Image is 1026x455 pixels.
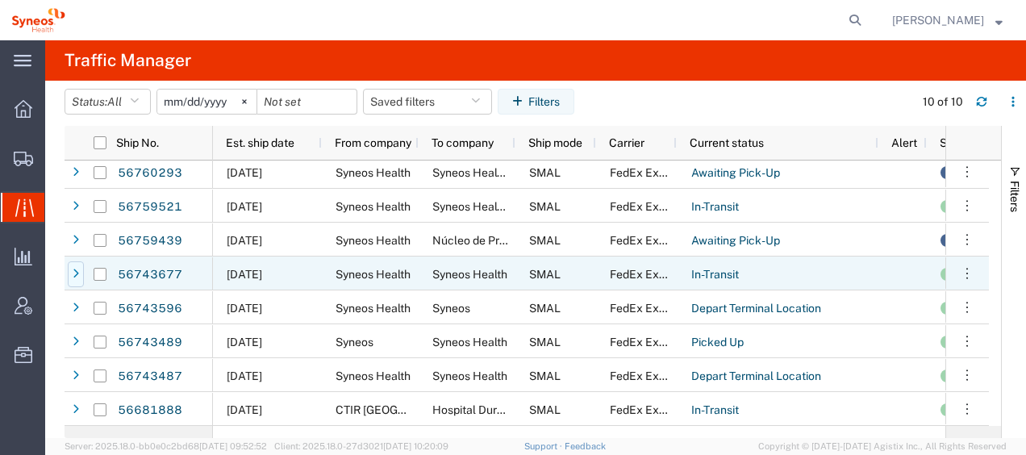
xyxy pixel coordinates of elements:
img: logo [11,8,65,32]
span: 09/10/2025 [227,166,262,179]
a: Depart Terminal Location [690,364,822,390]
span: Ship mode [528,136,582,149]
span: FedEx Express [610,403,687,416]
span: FedEx Express [610,234,687,247]
span: 09/09/2025 [227,403,262,416]
span: Est. ship date [226,136,294,149]
span: Current status [690,136,764,149]
span: Syneos Health [336,302,411,315]
span: Client: 2025.18.0-27d3021 [274,441,448,451]
span: Syneos [432,302,470,315]
span: Carrier [609,136,644,149]
span: Alert [891,136,917,149]
span: SMAL [529,200,561,213]
a: Awaiting Pick-Up [690,228,781,254]
a: 56759521 [117,194,183,220]
button: [PERSON_NAME] [891,10,1003,30]
span: Syneos Health [336,166,411,179]
span: [DATE] 09:52:52 [199,441,267,451]
div: 10 of 10 [923,94,963,111]
span: Syneos Health Clinical Spain [432,200,666,213]
button: Status:All [65,89,151,115]
span: Syneos Health Clinical Spain [432,166,666,179]
span: SMAL [529,268,561,281]
span: All [107,95,122,108]
a: 56743489 [117,330,183,356]
span: Syneos Health [336,200,411,213]
span: Igor Lopez Campayo [892,11,984,29]
span: FedEx Express [610,336,687,349]
a: In-Transit [690,194,740,220]
a: 56760293 [117,161,183,186]
span: Ship No. [116,136,159,149]
span: 09/09/2025 [227,234,262,247]
span: SMAL [529,166,561,179]
span: FedEx Express [610,200,687,213]
span: 09/09/2025 [227,336,262,349]
span: 09/08/2025 [227,268,262,281]
span: SMAL [529,234,561,247]
span: Copyright © [DATE]-[DATE] Agistix Inc., All Rights Reserved [758,440,1007,453]
a: Feedback [565,441,606,451]
a: 56743677 [117,262,183,288]
span: CTIR Barcelona [336,403,478,416]
span: FedEx Express [610,369,687,382]
span: Status [940,136,974,149]
a: 56681888 [117,398,183,424]
span: Syneos Health [336,234,411,247]
span: Núcleo de Prestações de Desemprego [432,234,632,247]
span: SMAL [529,403,561,416]
span: FedEx Express [610,268,687,281]
a: In-Transit [690,262,740,288]
span: 09/09/2025 [227,369,262,382]
span: From company [335,136,411,149]
span: 09/09/2025 [227,200,262,213]
span: FedEx Express [610,166,687,179]
a: 56743487 [117,364,183,390]
span: Hospital Duran i Reynals [432,403,558,416]
span: Server: 2025.18.0-bb0e0c2bd68 [65,441,267,451]
button: Filters [498,89,574,115]
span: SMAL [529,302,561,315]
input: Not set [257,90,357,114]
h4: Traffic Manager [65,40,191,81]
span: 09/08/2025 [227,302,262,315]
a: Depart Terminal Location [690,296,822,322]
a: In-Transit [690,398,740,424]
span: SMAL [529,369,561,382]
a: 56759439 [117,228,183,254]
span: Syneos Health [432,336,507,349]
span: Syneos [336,336,373,349]
span: [DATE] 10:20:09 [383,441,448,451]
span: Syneos Health [432,268,507,281]
a: Awaiting Pick-Up [690,161,781,186]
span: Syneos Health [432,369,507,382]
span: FedEx Express [610,302,687,315]
span: SMAL [529,336,561,349]
span: To company [432,136,494,149]
span: Filters [1008,181,1021,212]
span: Syneos Health [336,369,411,382]
a: 56743596 [117,296,183,322]
a: Support [524,441,565,451]
input: Not set [157,90,256,114]
button: Saved filters [363,89,492,115]
a: Picked Up [690,330,744,356]
span: Syneos Health [336,268,411,281]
